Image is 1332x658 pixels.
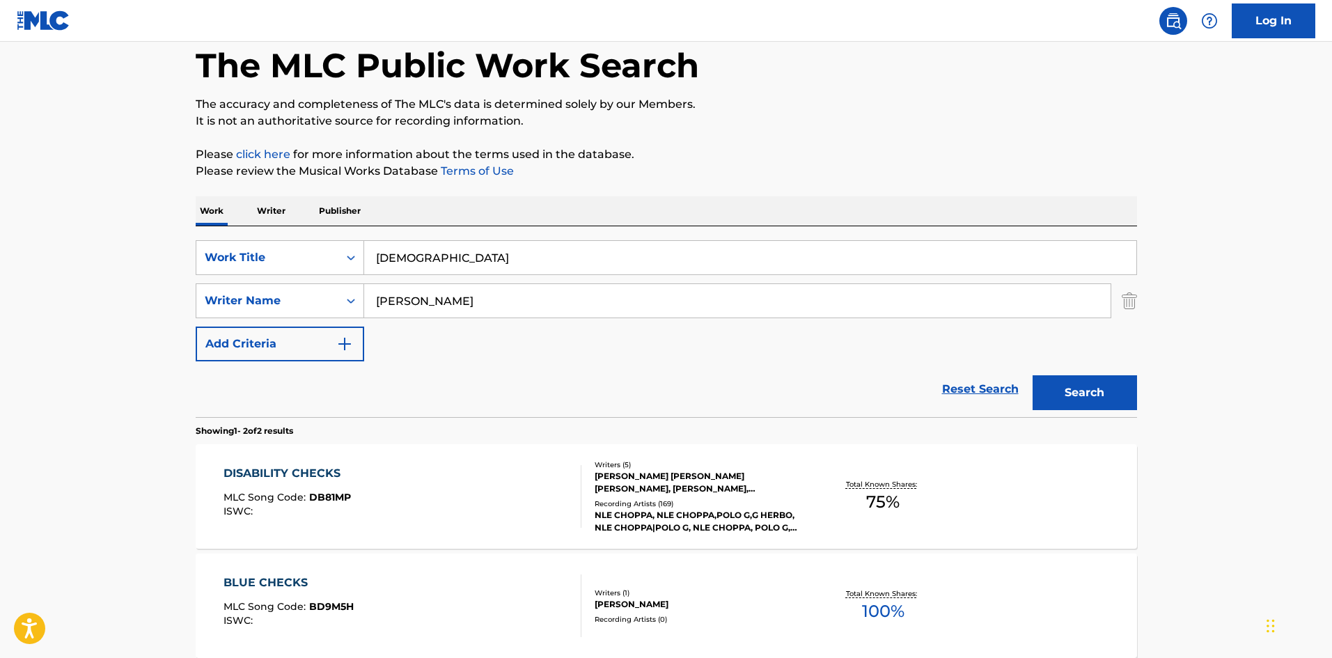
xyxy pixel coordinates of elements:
div: Drag [1267,605,1275,647]
div: BLUE CHECKS [224,574,354,591]
div: [PERSON_NAME] [PERSON_NAME] [PERSON_NAME], [PERSON_NAME], [PERSON_NAME], [PERSON_NAME] [595,470,805,495]
img: Delete Criterion [1122,283,1137,318]
div: Writers ( 5 ) [595,460,805,470]
p: Showing 1 - 2 of 2 results [196,425,293,437]
div: Writers ( 1 ) [595,588,805,598]
div: Work Title [205,249,330,266]
a: DISABILITY CHECKSMLC Song Code:DB81MPISWC:Writers (5)[PERSON_NAME] [PERSON_NAME] [PERSON_NAME], [... [196,444,1137,549]
span: 75 % [866,489,900,515]
form: Search Form [196,240,1137,417]
p: Total Known Shares: [846,588,920,599]
p: The accuracy and completeness of The MLC's data is determined solely by our Members. [196,96,1137,113]
p: Publisher [315,196,365,226]
button: Search [1033,375,1137,410]
p: Total Known Shares: [846,479,920,489]
iframe: Chat Widget [1262,591,1332,658]
p: Please review the Musical Works Database [196,163,1137,180]
img: MLC Logo [17,10,70,31]
a: click here [236,148,290,161]
div: [PERSON_NAME] [595,598,805,611]
img: 9d2ae6d4665cec9f34b9.svg [336,336,353,352]
span: BD9M5H [309,600,354,613]
p: Work [196,196,228,226]
a: Log In [1232,3,1315,38]
p: Please for more information about the terms used in the database. [196,146,1137,163]
span: MLC Song Code : [224,491,309,503]
span: DB81MP [309,491,351,503]
span: 100 % [862,599,904,624]
span: MLC Song Code : [224,600,309,613]
div: Help [1196,7,1223,35]
img: help [1201,13,1218,29]
span: ISWC : [224,614,256,627]
p: Writer [253,196,290,226]
a: BLUE CHECKSMLC Song Code:BD9M5HISWC:Writers (1)[PERSON_NAME]Recording Artists (0)Total Known Shar... [196,554,1137,658]
a: Reset Search [935,374,1026,405]
span: ISWC : [224,505,256,517]
div: Recording Artists ( 0 ) [595,614,805,625]
p: It is not an authoritative source for recording information. [196,113,1137,130]
div: NLE CHOPPA, NLE CHOPPA,POLO G,G HERBO, NLE CHOPPA|POLO G, NLE CHOPPA, POLO G, NLE CHOPPA [595,509,805,534]
div: Writer Name [205,292,330,309]
button: Add Criteria [196,327,364,361]
div: DISABILITY CHECKS [224,465,351,482]
div: Recording Artists ( 169 ) [595,499,805,509]
img: search [1165,13,1182,29]
a: Terms of Use [438,164,514,178]
h1: The MLC Public Work Search [196,45,699,86]
a: Public Search [1159,7,1187,35]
